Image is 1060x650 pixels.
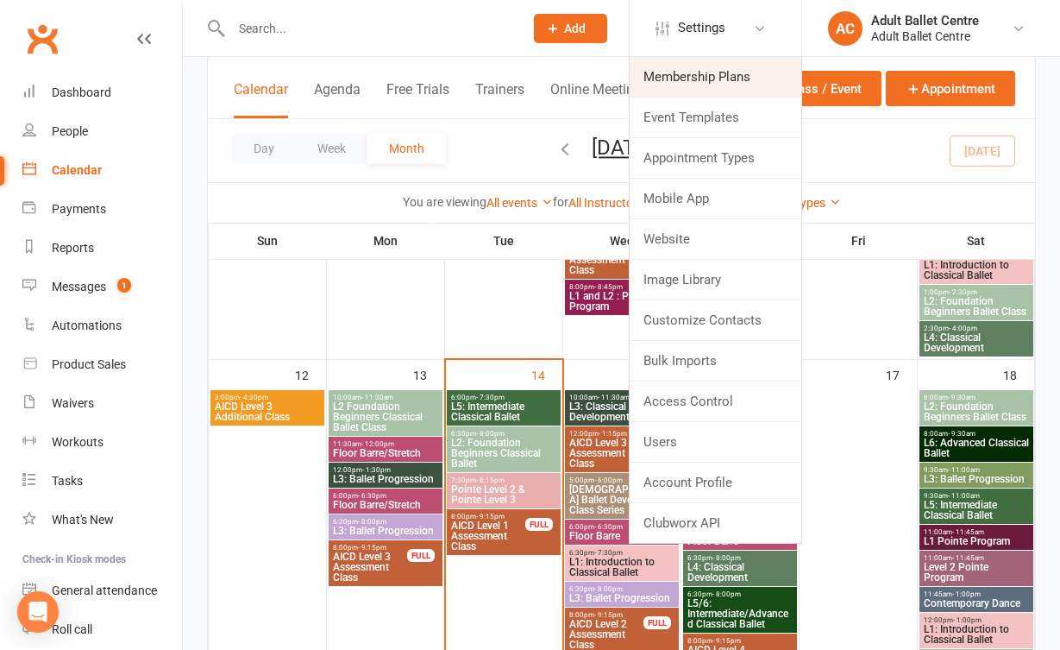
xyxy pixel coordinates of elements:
span: 8:00pm [568,283,675,291]
span: - 9:30am [948,394,975,401]
div: General attendance [52,584,157,597]
div: 13 [413,360,444,388]
a: Tasks [22,462,182,501]
button: Add [534,14,607,43]
span: - 8:00pm [476,430,505,438]
span: - 7:30pm [594,549,623,557]
a: Website [630,219,801,259]
span: 12:00pm [568,430,644,438]
div: People [52,124,88,138]
span: Pointe Level 2 & Pointe Level 3 [450,484,557,505]
div: FULL [643,616,671,629]
span: - 1:15pm [599,430,627,438]
a: Calendar [22,151,182,190]
span: - 9:15pm [358,544,386,552]
span: - 11:45am [952,554,984,562]
a: Dashboard [22,73,182,112]
span: L5: Intermediate Classical Ballet [923,500,1030,521]
span: 1 [117,278,131,293]
span: 6:30pm [568,549,675,557]
th: Sat [918,223,1035,259]
span: 8:00pm [450,513,526,521]
span: 11:45am [923,590,1030,598]
div: Automations [52,319,122,332]
strong: You are viewing [403,195,486,209]
span: 6:30pm [450,430,557,438]
span: Settings [678,9,725,47]
span: Floor Barre [568,531,675,541]
span: - 1:00pm [952,590,981,598]
a: Appointment Types [630,138,801,178]
div: Product Sales [52,357,126,371]
span: AICD Level 3 Assessment Class [568,438,644,469]
span: L1 and L2 : Pointe Program [568,291,675,312]
span: L3: Ballet Progression [568,593,675,603]
a: All Types [778,196,841,210]
button: Class / Event [750,71,881,106]
span: - 7:30pm [476,394,505,401]
span: - 11:00am [948,466,980,474]
th: Tue [445,223,563,259]
div: Workouts [52,435,103,449]
span: 9:30am [923,492,1030,500]
div: Messages [52,280,106,293]
th: Sun [209,223,327,259]
strong: for [553,195,568,209]
span: L6: Advanced Classical Ballet [923,438,1030,458]
span: Floor Barre/Stretch [332,500,439,510]
span: - 12:00pm [361,440,394,448]
span: - 8:00pm [358,518,386,526]
a: Messages 1 [22,268,182,306]
a: Access Control [630,382,801,421]
span: 12:00pm [923,616,1030,624]
span: Floor Barre/Stretch [332,448,439,458]
div: 14 [531,360,562,388]
span: 3:00pm [214,394,321,401]
span: 8:00am [923,430,1030,438]
a: Clubworx API [630,503,801,543]
a: Payments [22,190,182,229]
button: Calendar [234,81,288,118]
span: 6:00pm [332,492,439,500]
div: Reports [52,241,94,255]
a: Roll call [22,610,182,649]
div: Adult Ballet Centre [871,13,979,28]
span: 8:00pm [687,637,793,645]
div: Dashboard [52,85,111,99]
span: L1: Introduction to Classical Ballet [923,624,1030,645]
a: All Instructors [568,196,659,210]
span: - 1:30pm [362,466,391,474]
a: Image Library [630,260,801,300]
span: - 11:30am [598,394,630,401]
a: Waivers [22,384,182,423]
a: Membership Plans [630,57,801,97]
span: 5:00pm [568,476,675,484]
span: - 1:00pm [953,616,982,624]
span: L3: Ballet Progression [332,526,439,536]
span: - 8:45pm [594,283,623,291]
span: 2:30pm [923,325,1030,332]
span: - 11:30am [361,394,393,401]
input: Search... [226,16,511,41]
div: Roll call [52,622,92,636]
div: Waivers [52,396,94,410]
span: 8:00pm [568,611,644,619]
a: Bulk Imports [630,341,801,381]
span: 6:30pm [568,585,675,593]
span: 10:00am [568,394,675,401]
span: - 2:30pm [949,288,977,296]
div: AC [828,11,862,46]
span: AICD Level 2 Assessment Class [568,619,644,650]
span: - 9:30am [948,430,975,438]
div: Calendar [52,163,102,177]
span: AICD Level 2 Assessment Class [568,244,644,275]
span: L1: Introduction to Classical Ballet [923,260,1030,281]
span: 6:30pm [687,590,793,598]
div: FULL [407,549,435,562]
button: Week [296,133,367,164]
span: Level 2 Pointe Program [923,562,1030,583]
div: Adult Ballet Centre [871,28,979,44]
span: - 9:15pm [594,611,623,619]
div: Open Intercom Messenger [17,591,59,633]
span: 6:30pm [687,554,793,562]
